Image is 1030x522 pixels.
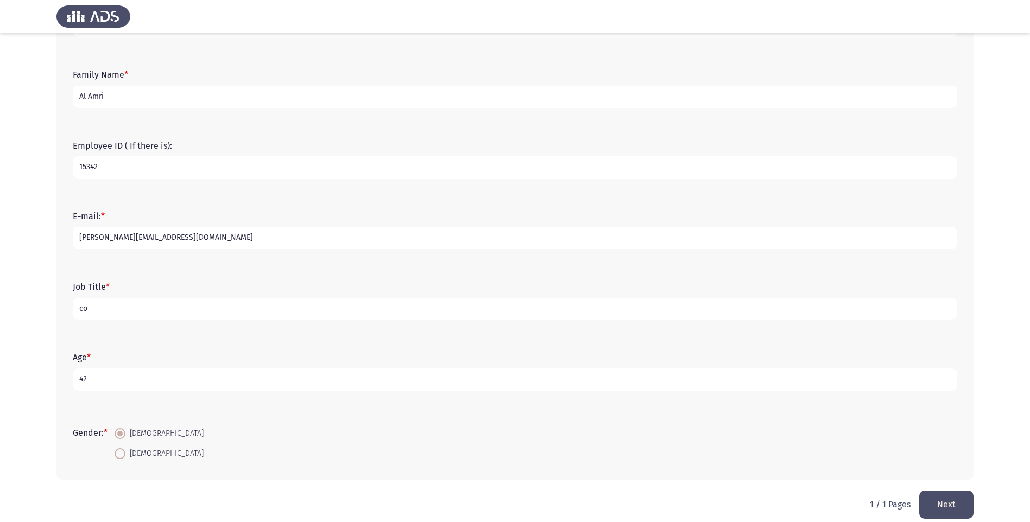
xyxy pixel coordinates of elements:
[73,282,110,292] label: Job Title
[73,86,957,108] input: add answer text
[73,428,108,438] label: Gender:
[73,69,128,80] label: Family Name
[73,211,105,221] label: E-mail:
[56,1,130,31] img: Assess Talent Management logo
[73,298,957,320] input: add answer text
[73,141,172,151] label: Employee ID ( If there is):
[73,227,957,249] input: add answer text
[125,447,204,460] span: [DEMOGRAPHIC_DATA]
[919,491,974,518] button: load next page
[73,352,91,362] label: Age
[73,368,957,391] input: add answer text
[870,499,911,510] p: 1 / 1 Pages
[125,427,204,440] span: [DEMOGRAPHIC_DATA]
[73,156,957,179] input: add answer text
